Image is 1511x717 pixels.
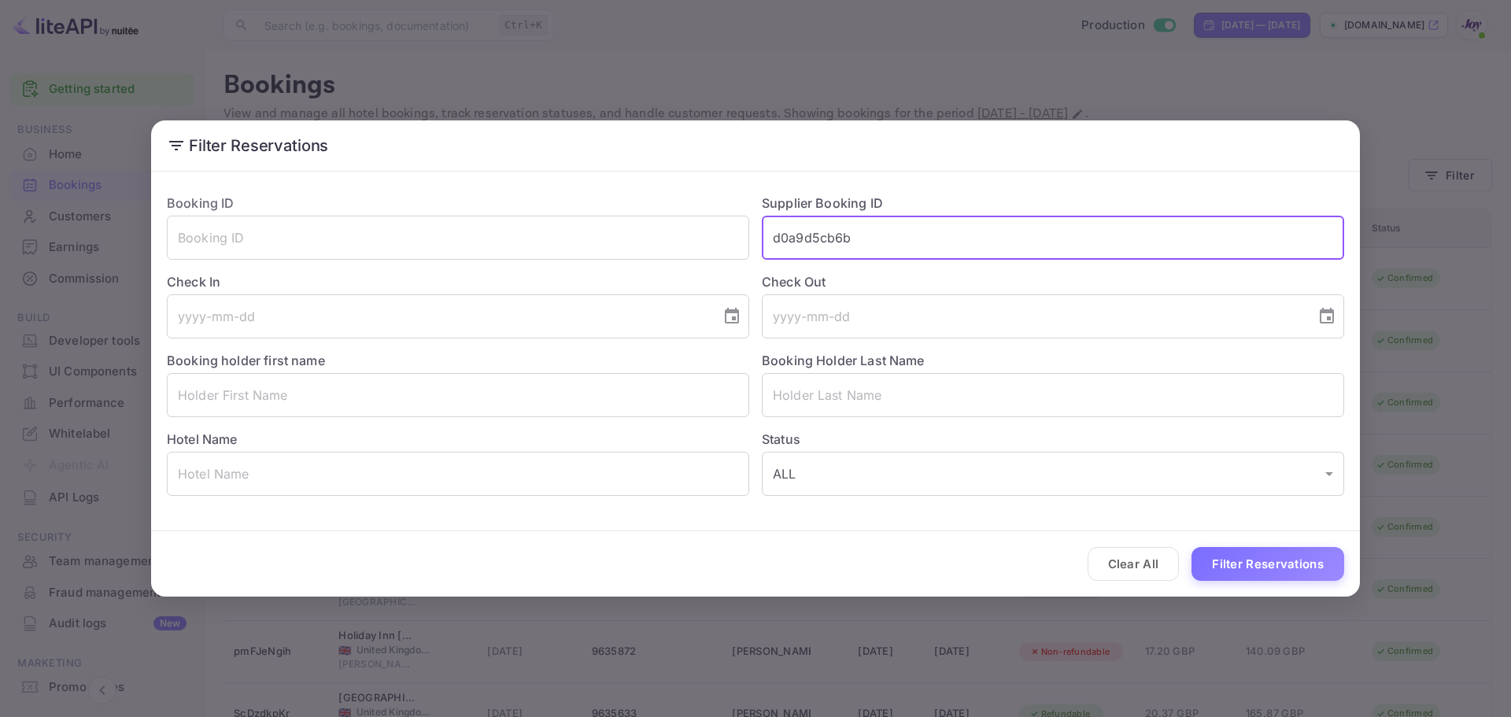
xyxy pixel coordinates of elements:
[762,216,1344,260] input: Supplier Booking ID
[167,216,749,260] input: Booking ID
[1191,547,1344,581] button: Filter Reservations
[167,195,235,211] label: Booking ID
[716,301,748,332] button: Choose date
[167,373,749,417] input: Holder First Name
[1311,301,1343,332] button: Choose date
[167,452,749,496] input: Hotel Name
[762,195,883,211] label: Supplier Booking ID
[762,294,1305,338] input: yyyy-mm-dd
[167,431,238,447] label: Hotel Name
[762,373,1344,417] input: Holder Last Name
[167,294,710,338] input: yyyy-mm-dd
[762,430,1344,449] label: Status
[1088,547,1180,581] button: Clear All
[151,120,1360,171] h2: Filter Reservations
[167,272,749,291] label: Check In
[167,353,325,368] label: Booking holder first name
[762,353,925,368] label: Booking Holder Last Name
[762,272,1344,291] label: Check Out
[762,452,1344,496] div: ALL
